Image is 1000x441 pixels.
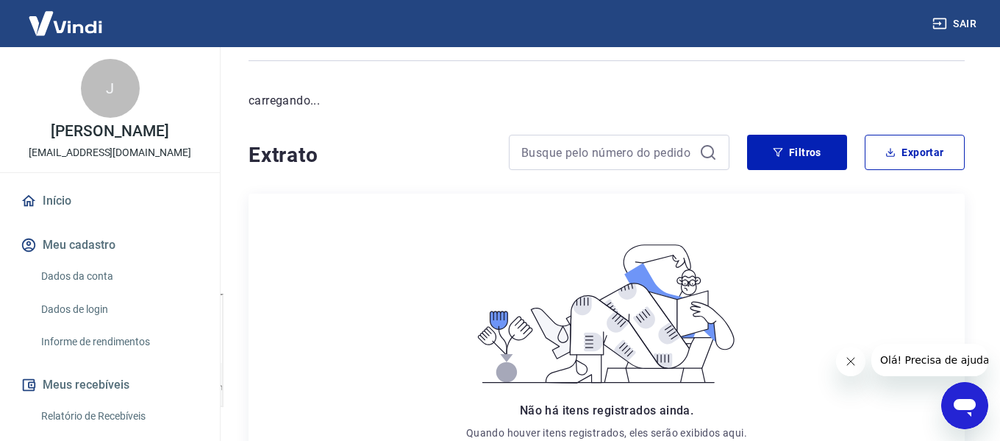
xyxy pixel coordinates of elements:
button: Filtros [747,135,847,170]
div: Domínio [77,87,113,96]
input: Busque pelo número do pedido [521,141,693,163]
p: carregando... [249,92,965,110]
span: Não há itens registrados ainda. [520,403,693,417]
img: Vindi [18,1,113,46]
iframe: Fechar mensagem [836,347,865,376]
button: Exportar [865,135,965,170]
a: Dados da conta [35,261,202,292]
div: Palavras-chave [171,87,236,96]
h4: Extrato [249,141,491,170]
img: website_grey.svg [24,38,35,50]
p: Quando houver itens registrados, eles serão exibidos aqui. [466,426,747,440]
img: tab_keywords_by_traffic_grey.svg [155,85,167,97]
img: tab_domain_overview_orange.svg [61,85,73,97]
div: J [81,59,140,118]
div: [PERSON_NAME]: [DOMAIN_NAME] [38,38,210,50]
iframe: Botão para abrir a janela de mensagens [941,382,988,429]
a: Relatório de Recebíveis [35,401,202,431]
button: Sair [929,10,982,38]
a: Dados de login [35,294,202,325]
button: Meu cadastro [18,229,202,261]
button: Meus recebíveis [18,369,202,401]
iframe: Mensagem da empresa [871,344,988,376]
span: Olá! Precisa de ajuda? [9,10,124,22]
p: [PERSON_NAME] [51,124,168,139]
img: logo_orange.svg [24,24,35,35]
p: [EMAIL_ADDRESS][DOMAIN_NAME] [29,145,191,160]
div: v 4.0.25 [41,24,72,35]
a: Início [18,185,202,217]
a: Informe de rendimentos [35,327,202,357]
